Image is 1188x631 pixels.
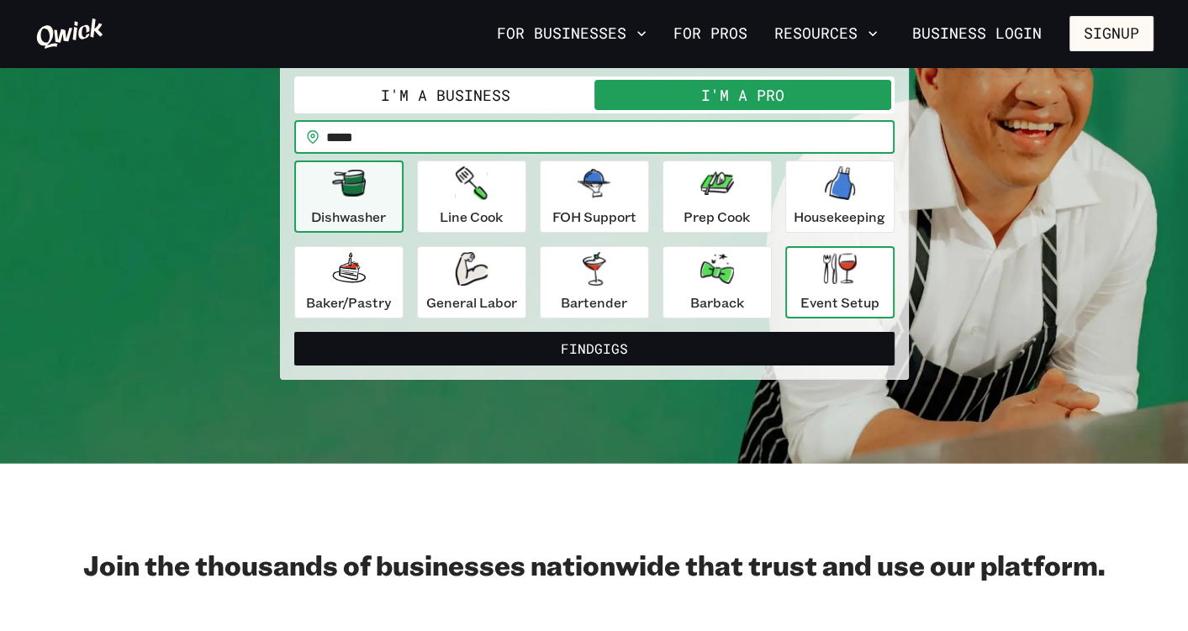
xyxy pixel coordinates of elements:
[667,19,754,48] a: For Pros
[417,246,526,318] button: General Labor
[552,207,636,227] p: FOH Support
[785,246,895,318] button: Event Setup
[684,207,750,227] p: Prep Cook
[35,548,1154,581] h2: Join the thousands of businesses nationwide that trust and use our platform.
[294,332,895,365] button: FindGigs
[594,80,891,110] button: I'm a Pro
[426,292,517,313] p: General Labor
[663,246,772,318] button: Barback
[540,160,649,233] button: FOH Support
[311,207,386,227] p: Dishwasher
[440,207,503,227] p: Line Cook
[490,19,653,48] button: For Businesses
[294,160,404,233] button: Dishwasher
[663,160,772,233] button: Prep Cook
[768,19,884,48] button: Resources
[794,207,885,227] p: Housekeeping
[417,160,526,233] button: Line Cook
[306,292,391,313] p: Baker/Pastry
[785,160,895,233] button: Housekeeping
[561,292,627,313] p: Bartender
[898,16,1056,51] a: Business Login
[298,80,594,110] button: I'm a Business
[800,292,879,313] p: Event Setup
[540,246,649,318] button: Bartender
[690,292,744,313] p: Barback
[1069,16,1154,51] button: Signup
[294,246,404,318] button: Baker/Pastry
